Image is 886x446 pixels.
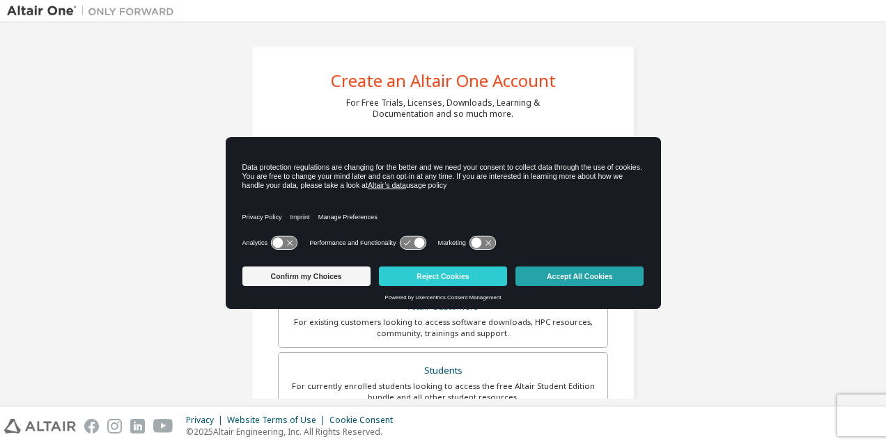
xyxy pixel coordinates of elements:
div: For existing customers looking to access software downloads, HPC resources, community, trainings ... [287,317,599,339]
img: linkedin.svg [130,419,145,433]
div: Privacy [186,415,227,426]
img: facebook.svg [84,419,99,433]
p: © 2025 Altair Engineering, Inc. All Rights Reserved. [186,426,401,438]
img: youtube.svg [153,419,173,433]
div: Create an Altair One Account [331,72,556,89]
div: For currently enrolled students looking to access the free Altair Student Edition bundle and all ... [287,381,599,403]
div: Website Terms of Use [227,415,329,426]
div: Cookie Consent [329,415,401,426]
img: Altair One [7,4,181,18]
div: For Free Trials, Licenses, Downloads, Learning & Documentation and so much more. [346,97,540,120]
div: Students [287,361,599,381]
img: altair_logo.svg [4,419,76,433]
img: instagram.svg [107,419,122,433]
